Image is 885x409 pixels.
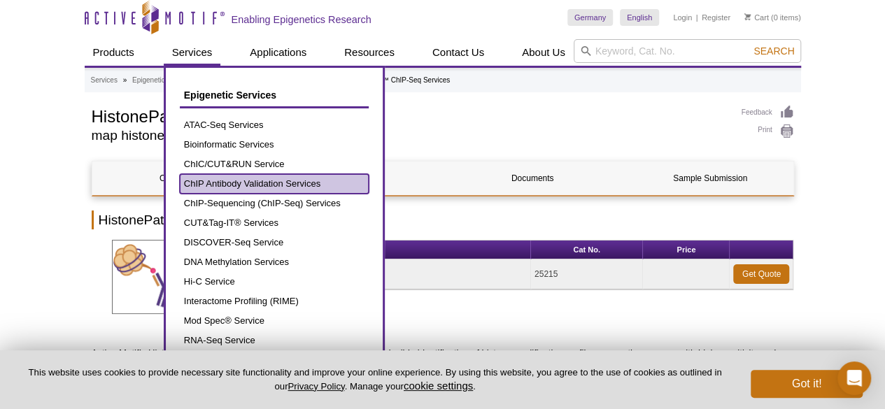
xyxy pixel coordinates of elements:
[424,39,493,66] a: Contact Us
[531,241,643,259] th: Cat No.
[404,380,473,392] button: cookie settings
[180,272,369,292] a: Hi-C Service
[620,9,659,26] a: English
[742,105,794,120] a: Feedback
[744,9,801,26] li: (0 items)
[132,74,194,87] a: Epigenetic Services
[336,39,403,66] a: Resources
[696,9,698,26] li: |
[837,361,871,395] div: Open Intercom Messenger
[180,213,369,233] a: CUT&Tag-IT® Services
[567,9,613,26] a: Germany
[241,39,315,66] a: Applications
[232,13,371,26] h2: Enabling Epigenetics Research
[753,45,794,57] span: Search
[448,162,618,195] a: Documents
[749,45,798,57] button: Search
[180,82,369,108] a: Epigenetic Services
[744,13,751,20] img: Your Cart
[344,76,450,84] li: HistonePath™ ChIP-Seq Services
[180,311,369,331] a: Mod Spec® Service
[123,76,127,84] li: »
[751,370,863,398] button: Got it!
[742,124,794,139] a: Print
[180,292,369,311] a: Interactome Profiling (RIME)
[625,162,795,195] a: Sample Submission
[180,331,369,350] a: RNA-Seq Service
[92,210,794,229] h2: HistonePath ChIP-Seq Service Overview
[180,155,369,174] a: ChIC/CUT&RUN Service
[92,105,728,126] h1: HistonePath™ ChIP-Seq Services
[85,39,143,66] a: Products
[180,115,369,135] a: ATAC-Seq Services
[22,366,728,393] p: This website uses cookies to provide necessary site functionality and improve your online experie...
[180,252,369,272] a: DNA Methylation Services
[673,13,692,22] a: Login
[164,39,221,66] a: Services
[574,39,801,63] input: Keyword, Cat. No.
[112,240,185,314] img: Histone Modifications
[180,194,369,213] a: ChIP-Sequencing (ChIP-Seq) Services
[744,13,769,22] a: Cart
[514,39,574,66] a: About Us
[643,241,730,259] th: Price
[184,89,276,101] span: Epigenetic Services
[92,129,728,142] h2: map histone modifications across the genome
[180,233,369,252] a: DISCOVER-Seq Service
[92,346,794,402] p: Active Motif’s HistonePath™ ChIP-Seq Service provides accurate, reproducible identification of hi...
[92,162,262,195] a: Overview
[702,13,730,22] a: Register
[288,381,344,392] a: Privacy Policy
[180,135,369,155] a: Bioinformatic Services
[91,74,118,87] a: Services
[733,264,789,284] a: Get Quote
[180,174,369,194] a: ChIP Antibody Validation Services
[531,259,643,289] td: 25215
